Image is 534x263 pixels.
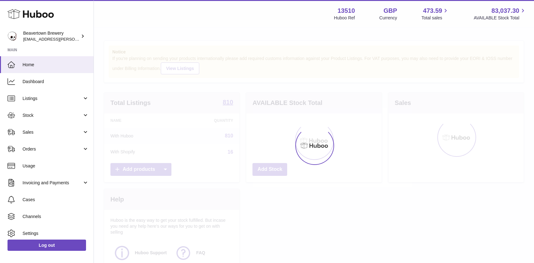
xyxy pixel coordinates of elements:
[23,180,82,186] span: Invoicing and Payments
[23,231,89,236] span: Settings
[334,15,355,21] div: Huboo Ref
[23,79,89,85] span: Dashboard
[491,7,519,15] span: 83,037.30
[23,214,89,220] span: Channels
[23,112,82,118] span: Stock
[23,163,89,169] span: Usage
[421,7,449,21] a: 473.59 Total sales
[8,240,86,251] a: Log out
[23,37,125,42] span: [EMAIL_ADDRESS][PERSON_NAME][DOMAIN_NAME]
[421,15,449,21] span: Total sales
[23,96,82,102] span: Listings
[23,62,89,68] span: Home
[23,197,89,203] span: Cases
[338,7,355,15] strong: 13510
[474,15,526,21] span: AVAILABLE Stock Total
[474,7,526,21] a: 83,037.30 AVAILABLE Stock Total
[8,32,17,41] img: kit.lowe@beavertownbrewery.co.uk
[423,7,442,15] span: 473.59
[23,30,79,42] div: Beavertown Brewery
[23,146,82,152] span: Orders
[384,7,397,15] strong: GBP
[379,15,397,21] div: Currency
[23,129,82,135] span: Sales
